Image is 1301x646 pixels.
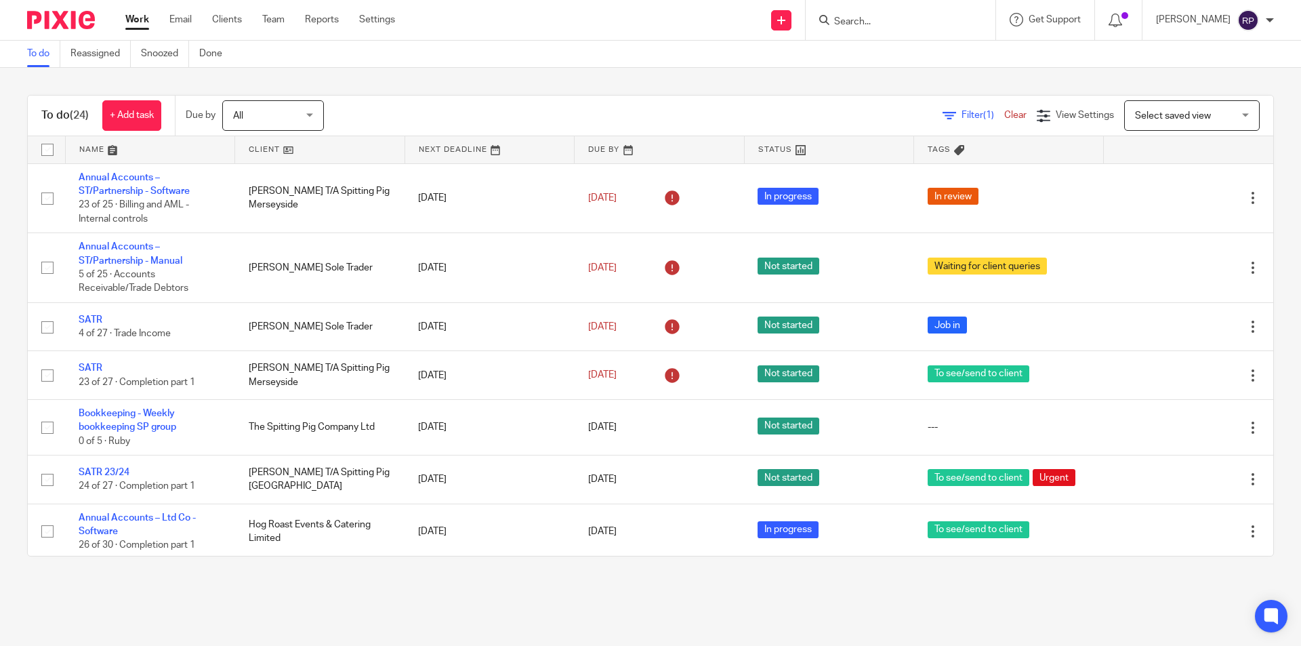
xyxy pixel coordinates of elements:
td: [DATE] [405,163,575,233]
td: [PERSON_NAME] Sole Trader [235,303,405,351]
span: [DATE] [588,527,617,536]
a: Annual Accounts – Ltd Co - Software [79,513,196,536]
td: Hog Roast Events & Catering Limited [235,504,405,559]
a: Email [169,13,192,26]
a: Team [262,13,285,26]
a: SATR 23/24 [79,468,129,477]
td: [PERSON_NAME] T/A Spitting Pig Merseyside [235,163,405,233]
span: Not started [758,418,819,435]
span: 24 of 27 · Completion part 1 [79,481,195,491]
p: [PERSON_NAME] [1156,13,1231,26]
input: Search [833,16,955,28]
span: 5 of 25 · Accounts Receivable/Trade Debtors [79,270,188,294]
a: Work [125,13,149,26]
span: 0 of 5 · Ruby [79,437,130,446]
span: Job in [928,317,967,334]
span: [DATE] [588,371,617,380]
span: In review [928,188,978,205]
a: Settings [359,13,395,26]
span: Filter [962,110,1004,120]
td: [DATE] [405,504,575,559]
img: Pixie [27,11,95,29]
a: Bookkeeping - Weekly bookkeeping SP group [79,409,176,432]
span: To see/send to client [928,365,1029,382]
a: Reassigned [70,41,131,67]
a: Clients [212,13,242,26]
span: Waiting for client queries [928,258,1047,275]
h1: To do [41,108,89,123]
a: Reports [305,13,339,26]
td: [PERSON_NAME] Sole Trader [235,233,405,303]
a: Annual Accounts – ST/Partnership - Software [79,173,190,196]
span: Select saved view [1135,111,1211,121]
img: svg%3E [1237,9,1259,31]
a: Done [199,41,232,67]
span: 23 of 25 · Billing and AML - Internal controls [79,200,189,224]
span: View Settings [1056,110,1114,120]
a: Clear [1004,110,1027,120]
span: To see/send to client [928,469,1029,486]
span: (24) [70,110,89,121]
span: In progress [758,521,819,538]
td: [PERSON_NAME] T/A Spitting Pig [GEOGRAPHIC_DATA] [235,456,405,504]
span: Not started [758,365,819,382]
td: [DATE] [405,303,575,351]
a: SATR [79,315,102,325]
a: Snoozed [141,41,189,67]
span: [DATE] [588,193,617,203]
a: To do [27,41,60,67]
td: [DATE] [405,351,575,399]
span: [DATE] [588,422,617,432]
span: 23 of 27 · Completion part 1 [79,378,195,387]
span: All [233,111,243,121]
a: + Add task [102,100,161,131]
span: (1) [983,110,994,120]
span: [DATE] [588,475,617,484]
span: To see/send to client [928,521,1029,538]
td: The Spitting Pig Company Ltd [235,399,405,455]
span: Urgent [1033,469,1075,486]
a: Annual Accounts – ST/Partnership - Manual [79,242,182,265]
a: SATR [79,363,102,373]
td: [PERSON_NAME] T/A Spitting Pig Merseyside [235,351,405,399]
span: Not started [758,317,819,334]
td: [DATE] [405,399,575,455]
span: [DATE] [588,322,617,331]
td: [DATE] [405,233,575,303]
span: [DATE] [588,263,617,272]
p: Due by [186,108,215,122]
div: --- [928,420,1090,434]
span: 4 of 27 · Trade Income [79,329,171,338]
span: Not started [758,258,819,275]
td: [DATE] [405,456,575,504]
span: Tags [928,146,951,153]
span: Not started [758,469,819,486]
span: In progress [758,188,819,205]
span: Get Support [1029,15,1081,24]
span: 26 of 30 · Completion part 1 [79,540,195,550]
